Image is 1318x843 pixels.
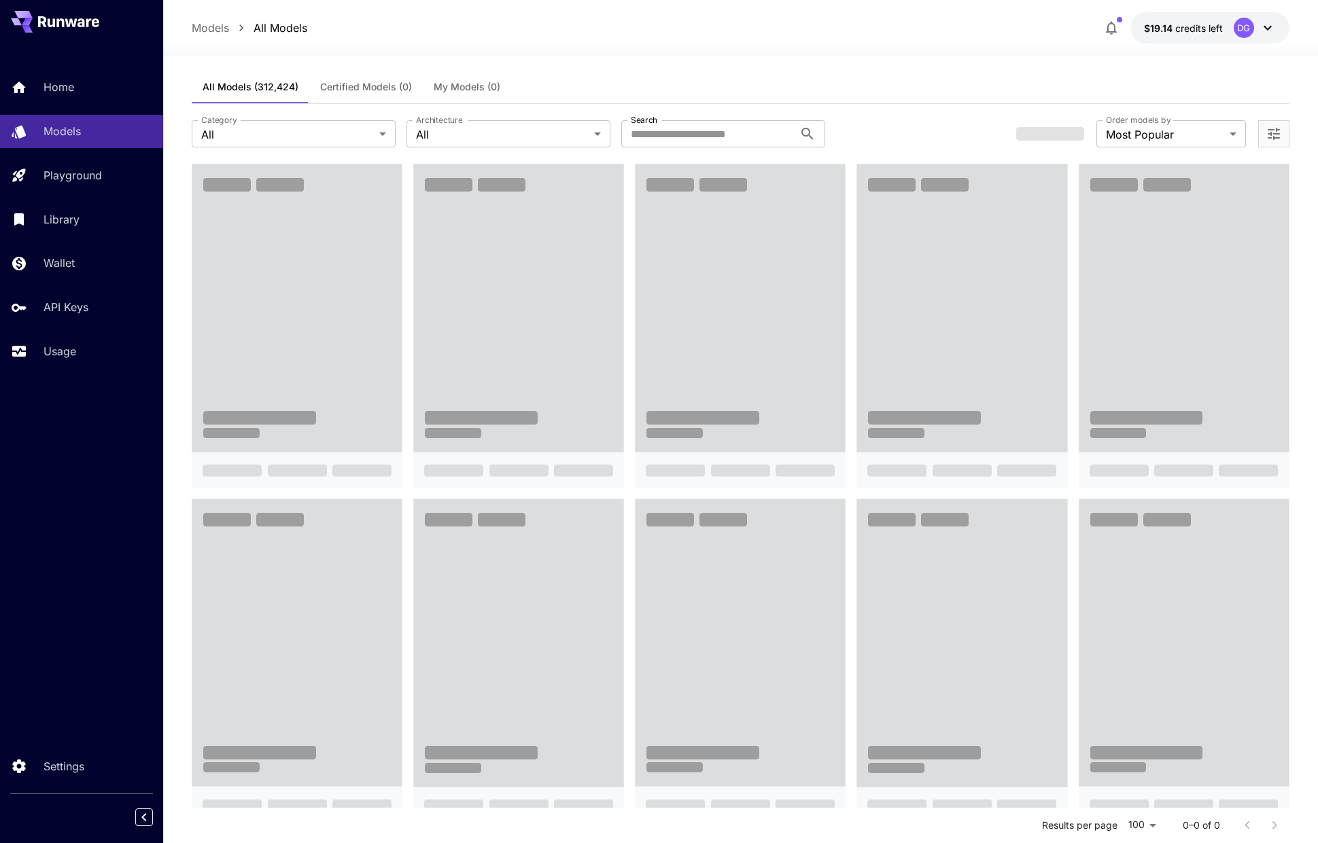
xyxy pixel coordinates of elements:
label: Order models by [1106,114,1170,126]
p: Settings [44,758,84,774]
span: $19.14 [1144,22,1175,34]
button: Collapse sidebar [135,808,153,826]
span: Certified Models (0) [320,81,412,93]
div: DG [1234,18,1254,38]
p: Home [44,79,74,95]
span: All Models (312,424) [203,81,298,93]
label: Category [201,114,237,126]
label: Search [631,114,657,126]
div: Collapse sidebar [145,805,163,829]
p: Results per page [1042,819,1117,832]
div: $19.14193 [1144,21,1223,35]
button: $19.14193DG [1130,12,1289,43]
span: All [416,126,589,143]
p: API Keys [44,299,88,315]
p: Models [44,123,81,139]
p: Wallet [44,255,75,271]
a: All Models [254,20,307,36]
span: All [201,126,374,143]
button: Open more filters [1266,126,1282,143]
label: Architecture [416,114,462,126]
div: 100 [1123,815,1161,835]
p: Library [44,211,80,228]
p: Usage [44,343,76,359]
span: My Models (0) [434,81,500,93]
p: Playground [44,167,102,183]
a: Models [192,20,229,36]
p: 0–0 of 0 [1183,819,1220,832]
span: credits left [1175,22,1223,34]
span: Most Popular [1106,126,1224,143]
nav: breadcrumb [192,20,307,36]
